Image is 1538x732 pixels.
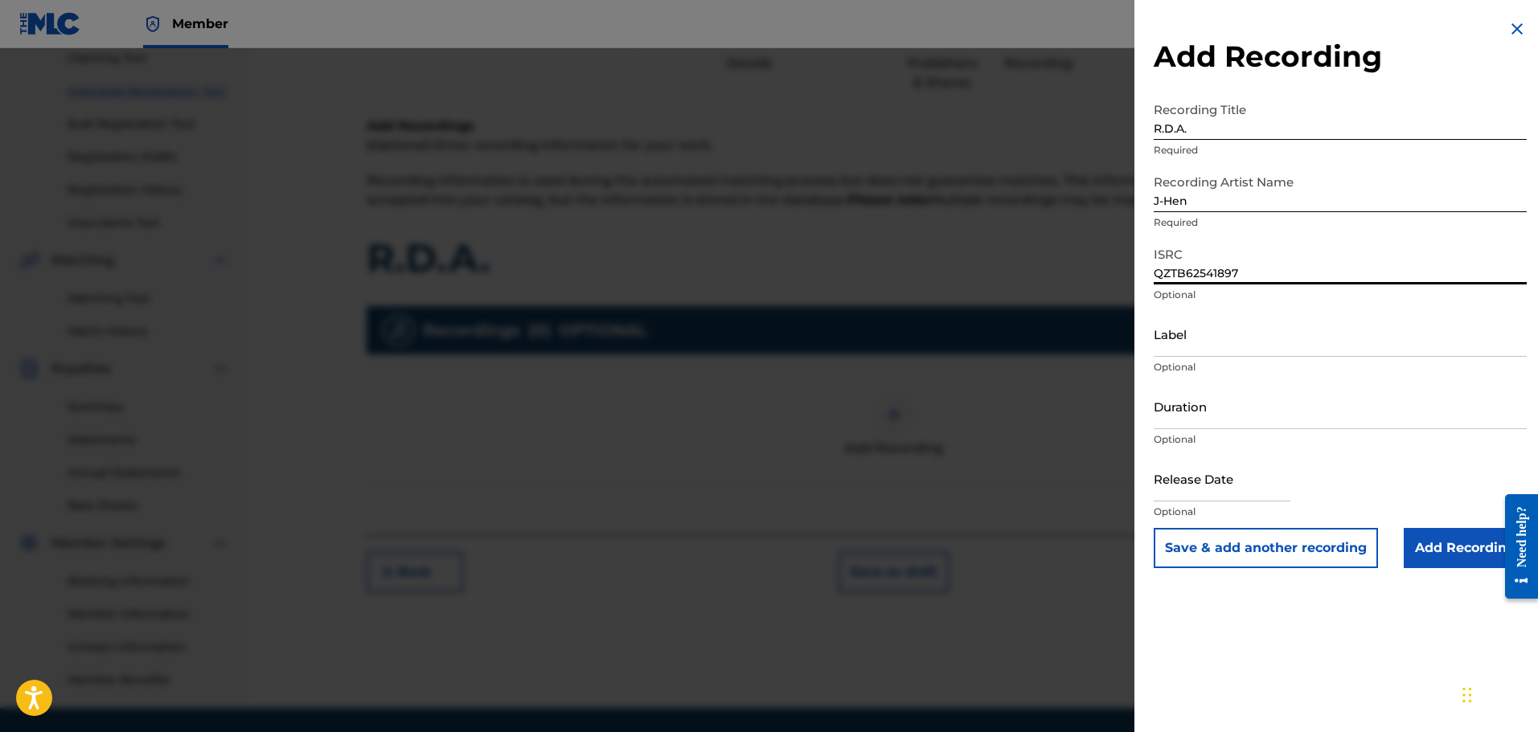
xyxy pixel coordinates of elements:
[1154,143,1527,157] p: Required
[172,14,228,33] span: Member
[1404,528,1527,568] input: Add Recording
[1154,505,1527,519] p: Optional
[1458,655,1538,732] iframe: Chat Widget
[1154,432,1527,447] p: Optional
[1154,215,1527,230] p: Required
[1154,360,1527,374] p: Optional
[1154,39,1527,75] h2: Add Recording
[19,12,81,35] img: MLC Logo
[1462,671,1472,719] div: Drag
[143,14,162,34] img: Top Rightsholder
[1493,481,1538,611] iframe: Resource Center
[1154,528,1378,568] button: Save & add another recording
[1154,288,1527,302] p: Optional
